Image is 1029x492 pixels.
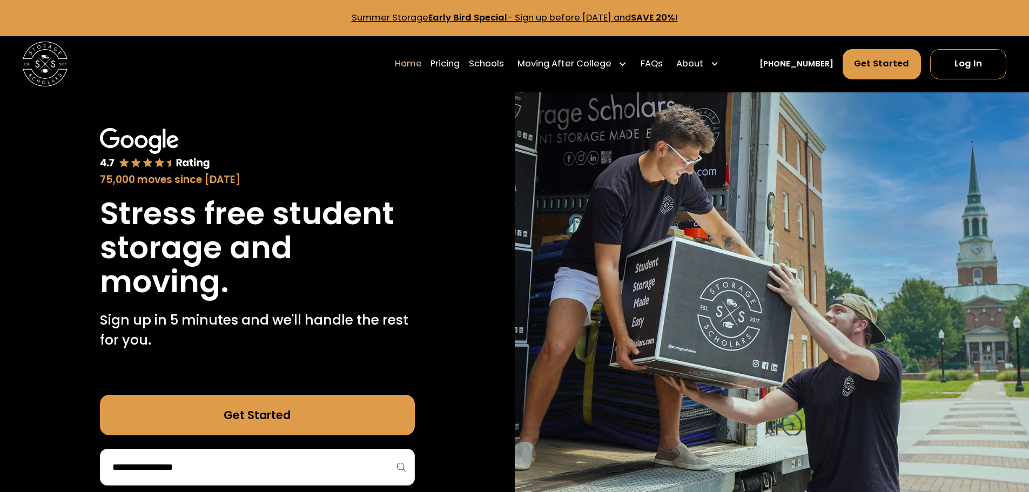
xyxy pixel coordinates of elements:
[352,11,678,24] a: Summer StorageEarly Bird Special- Sign up before [DATE] andSAVE 20%!
[431,48,460,79] a: Pricing
[23,42,68,86] a: home
[100,395,415,435] a: Get Started
[100,128,210,170] img: Google 4.7 star rating
[517,57,611,71] div: Moving After College
[100,310,415,351] p: Sign up in 5 minutes and we'll handle the rest for you.
[843,49,922,79] a: Get Started
[759,58,833,70] a: [PHONE_NUMBER]
[469,48,504,79] a: Schools
[930,49,1006,79] a: Log In
[641,48,663,79] a: FAQs
[676,57,703,71] div: About
[395,48,422,79] a: Home
[100,172,415,187] div: 75,000 moves since [DATE]
[23,42,68,86] img: Storage Scholars main logo
[428,11,507,24] strong: Early Bird Special
[513,48,632,79] div: Moving After College
[100,197,415,299] h1: Stress free student storage and moving.
[672,48,724,79] div: About
[631,11,678,24] strong: SAVE 20%!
